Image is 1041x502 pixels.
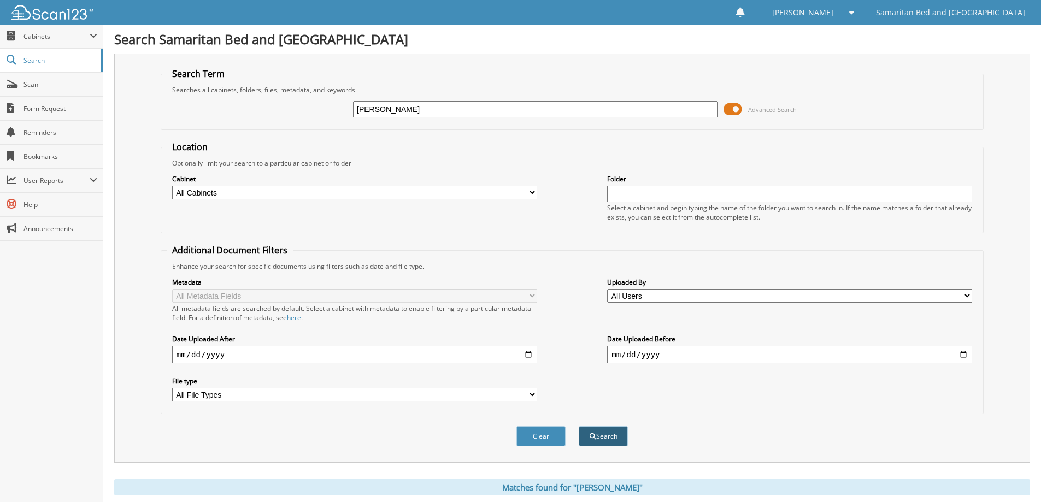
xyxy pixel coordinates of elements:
[607,203,972,222] div: Select a cabinet and begin typing the name of the folder you want to search in. If the name match...
[607,174,972,184] label: Folder
[172,334,537,344] label: Date Uploaded After
[579,426,628,446] button: Search
[748,105,797,114] span: Advanced Search
[167,85,978,95] div: Searches all cabinets, folders, files, metadata, and keywords
[986,450,1041,502] iframe: Chat Widget
[172,277,537,287] label: Metadata
[23,128,97,137] span: Reminders
[167,244,293,256] legend: Additional Document Filters
[287,313,301,322] a: here
[516,426,566,446] button: Clear
[23,152,97,161] span: Bookmarks
[23,56,96,65] span: Search
[607,277,972,287] label: Uploaded By
[167,141,213,153] legend: Location
[23,176,90,185] span: User Reports
[607,346,972,363] input: end
[172,376,537,386] label: File type
[167,262,978,271] div: Enhance your search for specific documents using filters such as date and file type.
[167,158,978,168] div: Optionally limit your search to a particular cabinet or folder
[23,80,97,89] span: Scan
[876,9,1025,16] span: Samaritan Bed and [GEOGRAPHIC_DATA]
[772,9,833,16] span: [PERSON_NAME]
[23,200,97,209] span: Help
[172,346,537,363] input: start
[172,174,537,184] label: Cabinet
[172,304,537,322] div: All metadata fields are searched by default. Select a cabinet with metadata to enable filtering b...
[23,104,97,113] span: Form Request
[23,32,90,41] span: Cabinets
[114,30,1030,48] h1: Search Samaritan Bed and [GEOGRAPHIC_DATA]
[114,479,1030,495] div: Matches found for "[PERSON_NAME]"
[11,5,93,20] img: scan123-logo-white.svg
[167,68,230,80] legend: Search Term
[23,224,97,233] span: Announcements
[607,334,972,344] label: Date Uploaded Before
